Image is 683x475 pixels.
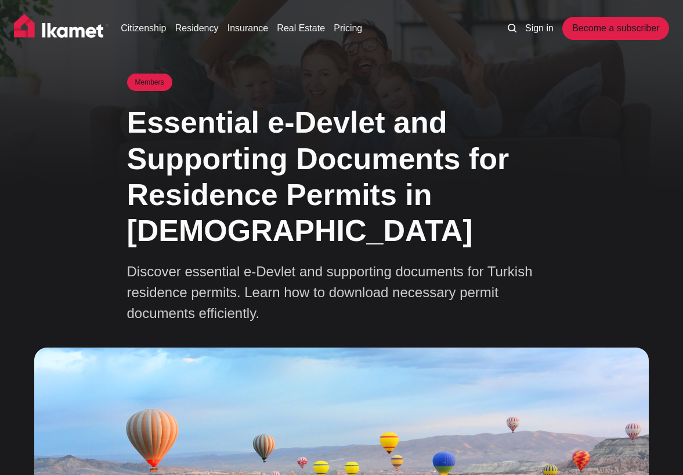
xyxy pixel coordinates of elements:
[525,21,554,35] a: Sign in
[127,261,533,324] p: Discover essential e-Devlet and supporting documents for Turkish residence permits. Learn how to ...
[121,21,166,35] a: Citizenship
[334,21,362,35] a: Pricing
[562,17,669,40] a: Become a subscriber
[277,21,325,35] a: Real Estate
[127,74,172,91] small: Members
[227,21,268,35] a: Insurance
[14,14,109,43] img: Ikamet home
[175,21,219,35] a: Residency
[127,104,556,249] h1: Essential e-Devlet and Supporting Documents for Residence Permits in [DEMOGRAPHIC_DATA]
